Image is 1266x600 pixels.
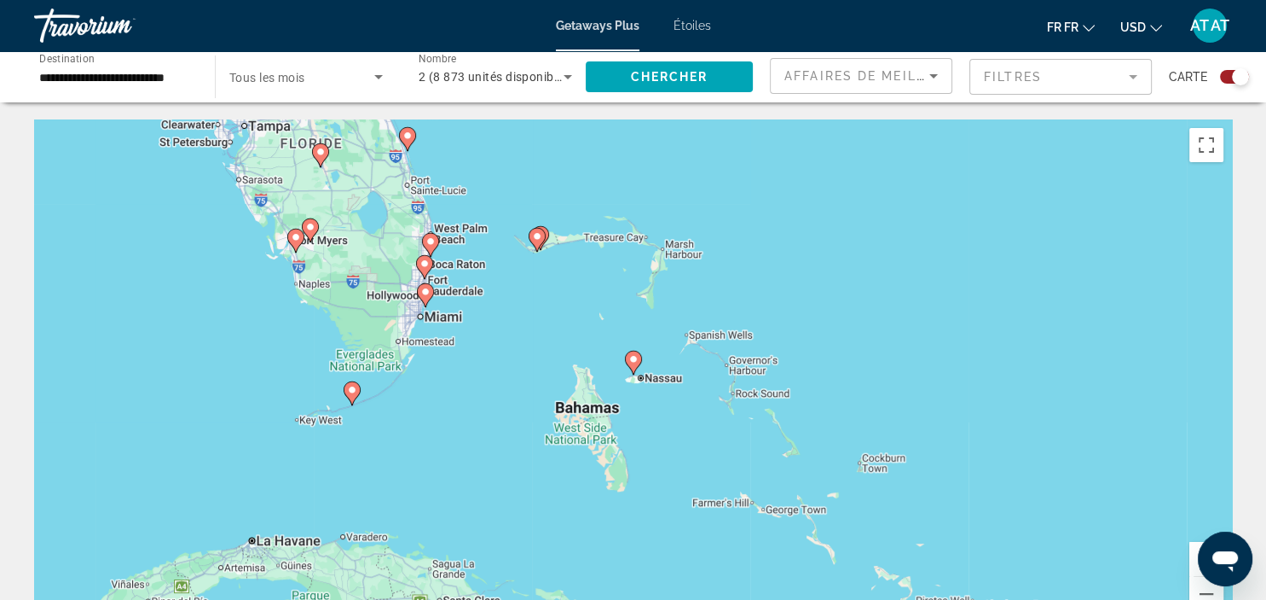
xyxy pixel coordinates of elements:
[1189,542,1223,576] button: Avant-être
[419,53,456,65] span: Nombre
[34,3,205,48] a: Travorium
[784,69,972,83] span: Affaires de Meilleures
[1047,15,1095,39] button: Changer de langue
[229,71,305,84] span: Tous les mois
[673,19,711,32] a: Étoiles
[969,58,1152,96] button: Filtrer
[1169,65,1207,89] span: Carte
[631,70,708,84] span: Chercher
[419,70,574,84] span: 2 (8 873 unités disponibles)
[1120,15,1162,39] button: Changement de monnaie
[1120,20,1146,34] span: USD
[784,66,938,86] mat-select: Trier par
[39,52,95,64] span: Destination
[1189,128,1223,162] button: Passer en plein écran
[1190,17,1229,34] span: AT AT
[556,19,639,32] a: Getaways Plus
[1047,20,1078,34] span: fr fr
[1198,532,1252,586] iframe: Bouton de lancement de la fenêtre de messagerie
[1188,8,1232,44] button: Menu utilisateur
[586,61,753,92] button: Chercher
